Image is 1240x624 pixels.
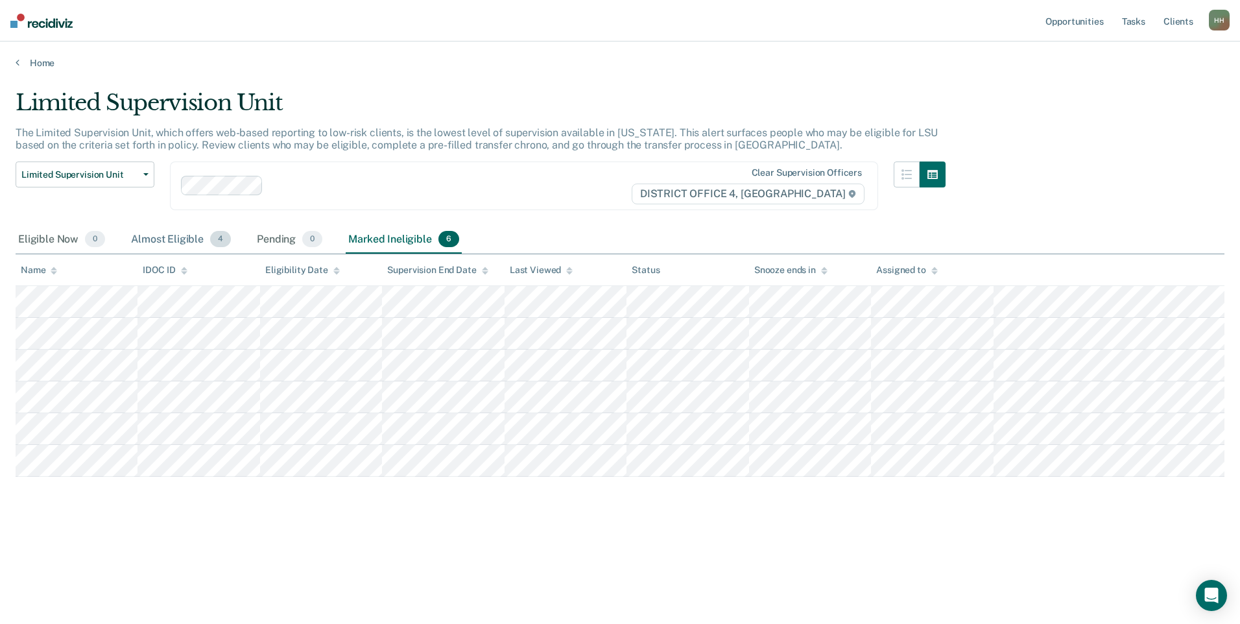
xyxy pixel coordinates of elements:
[21,169,138,180] span: Limited Supervision Unit
[1209,10,1230,30] button: HH
[302,231,322,248] span: 0
[16,162,154,187] button: Limited Supervision Unit
[1196,580,1227,611] div: Open Intercom Messenger
[16,126,938,151] p: The Limited Supervision Unit, which offers web-based reporting to low-risk clients, is the lowest...
[254,226,325,254] div: Pending0
[438,231,459,248] span: 6
[632,265,660,276] div: Status
[16,57,1224,69] a: Home
[632,184,864,204] span: DISTRICT OFFICE 4, [GEOGRAPHIC_DATA]
[1209,10,1230,30] div: H H
[876,265,937,276] div: Assigned to
[16,90,946,126] div: Limited Supervision Unit
[210,231,231,248] span: 4
[128,226,233,254] div: Almost Eligible4
[85,231,105,248] span: 0
[752,167,862,178] div: Clear supervision officers
[10,14,73,28] img: Recidiviz
[21,265,57,276] div: Name
[16,226,108,254] div: Eligible Now0
[143,265,187,276] div: IDOC ID
[387,265,488,276] div: Supervision End Date
[346,226,462,254] div: Marked Ineligible6
[510,265,573,276] div: Last Viewed
[754,265,828,276] div: Snooze ends in
[265,265,340,276] div: Eligibility Date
